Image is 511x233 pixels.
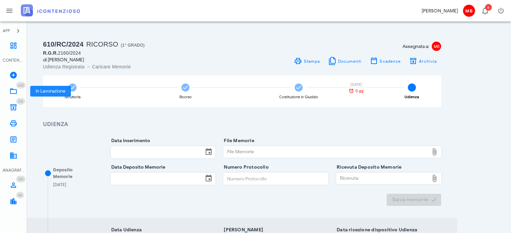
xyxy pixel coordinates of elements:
span: Distintivo [16,176,26,182]
span: 325 [18,177,24,181]
span: Ricorso [86,41,118,48]
span: Stampa [303,59,320,64]
div: [DATE] [53,181,66,188]
span: 318 [18,99,23,104]
button: Scadenze [366,56,405,66]
label: Numero Protocollo [222,164,269,171]
input: Numero Protocollo [224,173,328,184]
span: Distintivo [16,82,26,89]
span: Distintivo [485,4,492,11]
a: Stampa [290,56,324,66]
div: File Memorie [224,147,429,157]
span: Archivia [419,59,437,64]
span: MB [463,5,475,17]
span: 610/RC/2024 [43,41,84,48]
span: MB [432,42,441,51]
button: Archivia [405,56,441,66]
label: File Memorie [222,137,254,144]
span: Distintivo [16,192,24,198]
div: Ricorso [179,95,192,99]
button: Documenti [324,56,366,66]
div: Ricevuta [337,173,429,184]
div: 2160/2024 [43,50,238,56]
button: Distintivo [477,3,493,19]
img: logo-text-2x.png [21,4,80,16]
span: Distintivo [16,98,25,105]
span: 88 [18,193,22,197]
div: [PERSON_NAME] [422,7,458,14]
label: Ricevuta Deposito Memorie [335,164,401,171]
span: 0 gg [355,89,364,93]
span: 633 [18,83,24,88]
div: ANAGRAFICA [3,167,24,173]
span: (1° Grado) [121,43,145,48]
span: Scadenze [379,59,401,64]
div: di [PERSON_NAME] [43,56,238,63]
span: R.G.R. [43,50,58,56]
div: Istruttoria [65,95,81,99]
div: Costituzione in Giudizio [279,95,318,99]
span: Assegnata a: [402,43,429,50]
div: CONTENZIOSO [3,57,24,63]
span: 4 [408,83,416,92]
div: Udienza [404,95,419,99]
h3: Udienza [43,120,441,129]
button: MB [461,3,477,19]
div: Udienza Registrata → Caricare Memorie [43,63,238,70]
div: Deposito Memorie [53,167,93,180]
div: [DATE] [344,83,368,86]
span: Documenti [338,59,362,64]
